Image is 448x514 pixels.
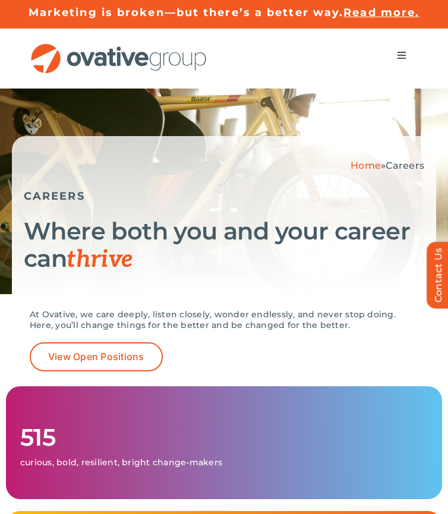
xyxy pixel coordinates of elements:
[20,424,428,451] h1: 515
[24,190,424,203] h5: CAREERS
[24,217,424,273] h1: Where both you and your career can
[29,6,344,19] a: Marketing is broken—but there’s a better way.
[20,457,428,468] p: curious, bold, resilient, bright change-makers
[343,6,419,19] a: Read more.
[30,309,418,330] p: At Ovative, we care deeply, listen closely, wonder endlessly, and never stop doing. Here, you’ll ...
[48,351,144,362] span: View Open Positions
[30,42,208,53] a: OG_Full_horizontal_RGB
[67,245,132,274] span: thrive
[386,160,424,171] span: Careers
[351,160,381,171] a: Home
[30,342,163,371] a: View Open Positions
[385,43,418,67] nav: Menu
[351,160,424,171] span: »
